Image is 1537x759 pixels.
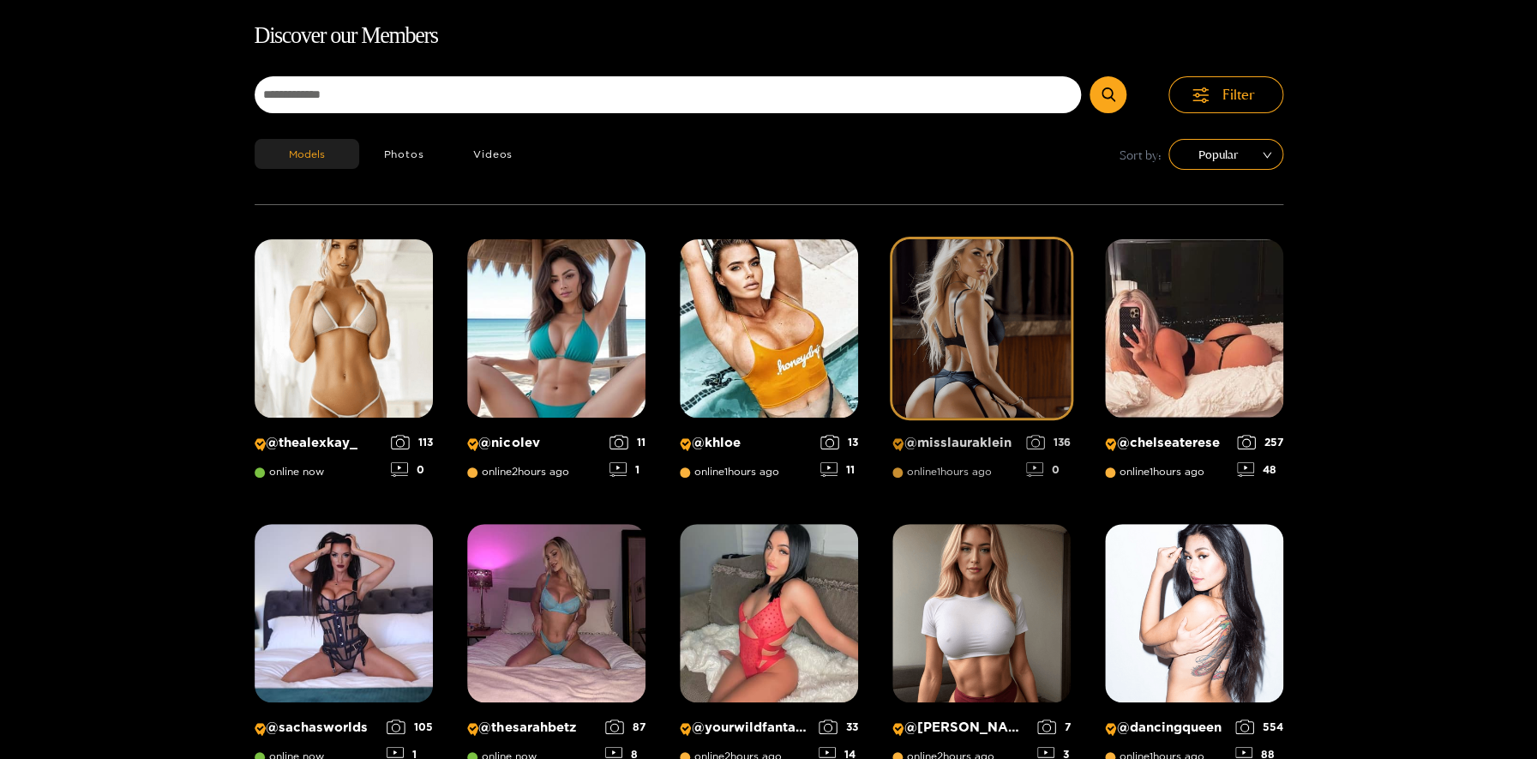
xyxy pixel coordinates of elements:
[892,239,1071,490] a: Creator Profile Image: misslauraklein@misslaurakleinonline1hours ago1360
[680,239,858,418] img: Creator Profile Image: khloe
[467,435,601,451] p: @ nicolev
[467,466,569,478] span: online 2 hours ago
[1026,435,1071,449] div: 136
[467,239,645,490] a: Creator Profile Image: nicolev@nicolevonline2hours ago111
[892,720,1029,736] p: @ [PERSON_NAME]
[255,139,359,169] button: Models
[609,462,645,477] div: 1
[819,720,858,734] div: 33
[680,720,810,736] p: @ yourwildfantasyy69
[1026,462,1071,477] div: 0
[1235,720,1283,734] div: 554
[680,466,779,478] span: online 1 hours ago
[391,435,433,449] div: 113
[1168,139,1283,170] div: sort
[680,435,812,451] p: @ khloe
[467,720,597,736] p: @ thesarahbetz
[1105,466,1204,478] span: online 1 hours ago
[1037,720,1071,734] div: 7
[1237,435,1283,449] div: 257
[255,239,433,490] a: Creator Profile Image: thealexkay_@thealexkay_online now1130
[1105,524,1283,702] img: Creator Profile Image: dancingqueen
[892,435,1018,451] p: @ misslauraklein
[255,18,1283,54] h1: Discover our Members
[448,139,537,169] button: Videos
[820,462,858,477] div: 11
[255,466,324,478] span: online now
[255,239,433,418] img: Creator Profile Image: thealexkay_
[1222,85,1255,105] span: Filter
[255,435,382,451] p: @ thealexkay_
[1237,462,1283,477] div: 48
[892,239,1071,418] img: Creator Profile Image: misslauraklein
[609,435,645,449] div: 11
[1120,145,1162,165] span: Sort by:
[892,466,992,478] span: online 1 hours ago
[1090,76,1126,113] button: Submit Search
[680,239,858,490] a: Creator Profile Image: khloe@khloeonline1hours ago1311
[255,720,378,736] p: @ sachasworlds
[387,720,433,734] div: 105
[1168,76,1283,113] button: Filter
[1105,720,1227,736] p: @ dancingqueen
[605,720,645,734] div: 87
[1105,435,1228,451] p: @ chelseaterese
[467,239,645,418] img: Creator Profile Image: nicolev
[1105,239,1283,418] img: Creator Profile Image: chelseaterese
[255,524,433,702] img: Creator Profile Image: sachasworlds
[467,524,645,702] img: Creator Profile Image: thesarahbetz
[892,524,1071,702] img: Creator Profile Image: michelle
[680,524,858,702] img: Creator Profile Image: yourwildfantasyy69
[1105,239,1283,490] a: Creator Profile Image: chelseaterese@chelseatereseonline1hours ago25748
[820,435,858,449] div: 13
[1181,142,1270,167] span: Popular
[391,462,433,477] div: 0
[359,139,449,169] button: Photos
